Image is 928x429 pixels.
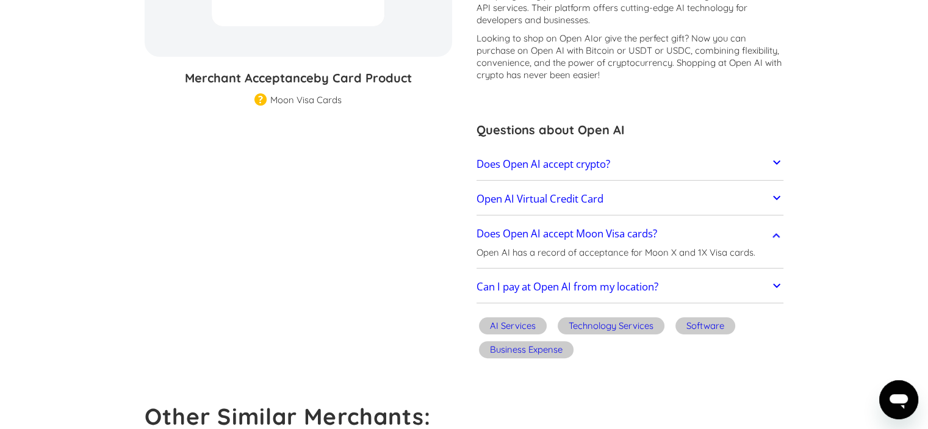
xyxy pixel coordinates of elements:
iframe: Button to launch messaging window [879,380,918,419]
a: Software [673,315,738,339]
a: Business Expense [477,339,576,363]
h2: Open AI Virtual Credit Card [477,193,603,205]
a: Does Open AI accept Moon Visa cards? [477,221,784,247]
div: Technology Services [569,320,653,332]
span: by Card Product [314,70,412,85]
a: Can I pay at Open AI from my location? [477,275,784,300]
div: Moon Visa Cards [270,94,342,106]
a: Open AI Virtual Credit Card [477,186,784,212]
a: AI Services [477,315,549,339]
div: AI Services [490,320,536,332]
div: Software [686,320,724,332]
p: Looking to shop on Open AI ? Now you can purchase on Open AI with Bitcoin or USDT or USDC, combin... [477,32,784,81]
p: Open AI has a record of acceptance for Moon X and 1X Visa cards. [477,247,755,259]
a: Does Open AI accept crypto? [477,151,784,177]
h3: Merchant Acceptance [145,69,452,87]
a: Technology Services [555,315,667,339]
h2: Can I pay at Open AI from my location? [477,281,658,293]
div: Business Expense [490,344,563,356]
h2: Does Open AI accept crypto? [477,158,610,170]
span: or give the perfect gift [593,32,685,44]
h2: Does Open AI accept Moon Visa cards? [477,228,657,240]
h3: Questions about Open AI [477,121,784,139]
